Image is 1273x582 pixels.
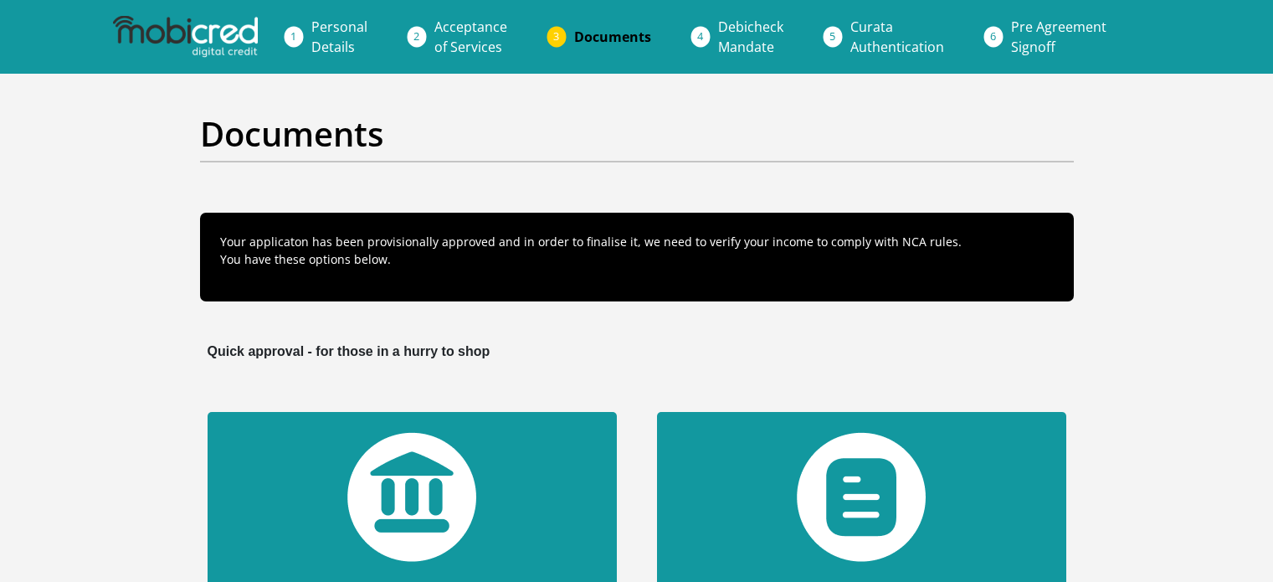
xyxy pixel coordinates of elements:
[574,28,651,46] span: Documents
[434,18,507,56] span: Acceptance of Services
[561,20,665,54] a: Documents
[113,16,257,58] img: mobicred logo
[998,10,1120,64] a: Pre AgreementSignoff
[837,10,957,64] a: CurataAuthentication
[718,18,783,56] span: Debicheck Mandate
[421,10,521,64] a: Acceptanceof Services
[298,10,381,64] a: PersonalDetails
[208,344,490,358] b: Quick approval - for those in a hurry to shop
[347,432,476,562] img: bank-verification.png
[311,18,367,56] span: Personal Details
[1011,18,1106,56] span: Pre Agreement Signoff
[220,233,1054,268] p: Your applicaton has been provisionally approved and in order to finalise it, we need to verify yo...
[705,10,797,64] a: DebicheckMandate
[200,114,1074,154] h2: Documents
[850,18,944,56] span: Curata Authentication
[797,432,926,562] img: statement-upload.png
